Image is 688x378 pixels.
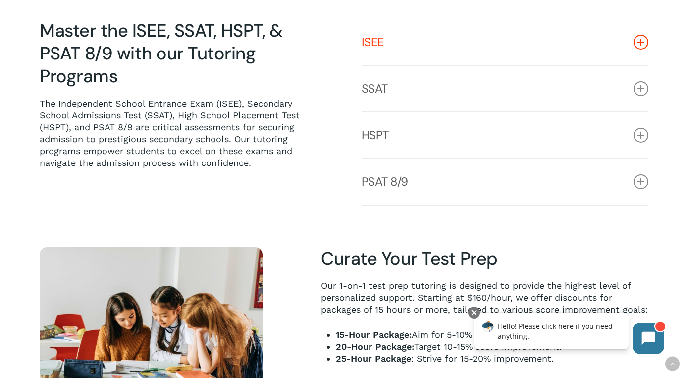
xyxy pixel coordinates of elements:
[362,66,649,111] a: SSAT
[336,353,411,364] strong: 25-Hour Package
[336,353,648,365] li: : Strive for 15-20% improvement.
[464,305,674,364] iframe: Chatbot
[336,329,412,340] strong: 15-Hour Package:
[336,341,648,353] li: Target 10-15% score improvement.
[362,159,649,205] a: PSAT 8/9
[40,19,303,88] h3: Master the ISEE, SSAT, HSPT, & PSAT 8/9 with our Tutoring Programs
[362,19,649,65] a: ISEE
[40,98,303,169] p: The Independent School Entrance Exam (ISEE), Secondary School Admissions Test (SSAT), High School...
[336,341,414,352] strong: 20-Hour Package:
[336,329,648,341] li: Aim for 5-10% score improvement.
[321,247,648,270] h3: Curate Your Test Prep
[321,280,648,329] p: Our 1-on-1 test prep tutoring is designed to provide the highest level of personalized support. S...
[362,112,649,158] a: HSPT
